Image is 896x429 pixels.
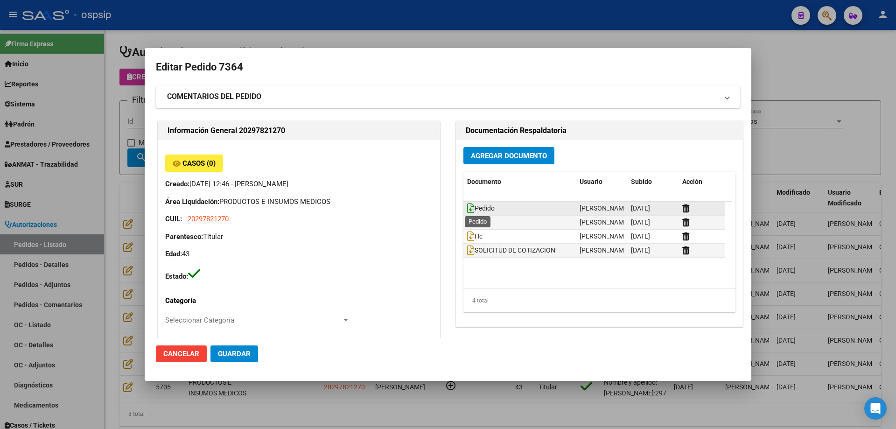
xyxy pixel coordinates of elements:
datatable-header-cell: Documento [463,172,576,192]
h2: Documentación Respaldatoria [466,125,733,136]
button: Casos (0) [165,155,223,172]
span: SOLICITUD DE COTIZACION [467,247,555,254]
span: [PERSON_NAME] [580,218,630,226]
p: Categoría [165,295,245,306]
span: Documento [467,178,501,185]
span: Hc [467,219,483,226]
strong: Edad: [165,250,182,258]
span: [PERSON_NAME] [580,232,630,240]
span: [DATE] [631,232,650,240]
span: [DATE] [631,246,650,254]
strong: Creado: [165,180,189,188]
datatable-header-cell: Acción [679,172,725,192]
span: Acción [682,178,702,185]
p: Titular [165,232,433,242]
strong: CUIL: [165,215,182,223]
span: 20297821270 [188,215,229,223]
h2: Información General 20297821270 [168,125,430,136]
span: Guardar [218,350,251,358]
span: [DATE] [631,218,650,226]
span: Casos (0) [182,159,216,168]
p: [DATE] 12:46 - [PERSON_NAME] [165,179,433,190]
button: Cancelar [156,345,207,362]
p: PRODUCTOS E INSUMOS MEDICOS [165,197,433,207]
span: Agregar Documento [471,152,547,160]
strong: Parentesco: [165,232,203,241]
datatable-header-cell: Usuario [576,172,627,192]
h2: Editar Pedido 7364 [156,58,740,76]
span: [PERSON_NAME] [580,246,630,254]
strong: Área Liquidación: [165,197,219,206]
span: Hc [467,233,483,240]
strong: COMENTARIOS DEL PEDIDO [167,91,261,102]
mat-expansion-panel-header: COMENTARIOS DEL PEDIDO [156,85,740,108]
span: Cancelar [163,350,199,358]
div: Open Intercom Messenger [864,397,887,420]
span: [DATE] [631,204,650,212]
strong: Estado: [165,272,188,281]
span: Subido [631,178,652,185]
span: [PERSON_NAME] [580,204,630,212]
datatable-header-cell: Subido [627,172,679,192]
span: Pedido [467,205,495,212]
p: 43 [165,249,433,260]
div: 4 total [463,289,735,312]
span: Seleccionar Categoría [165,316,342,324]
button: Agregar Documento [463,147,554,164]
span: Usuario [580,178,602,185]
button: Guardar [210,345,258,362]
